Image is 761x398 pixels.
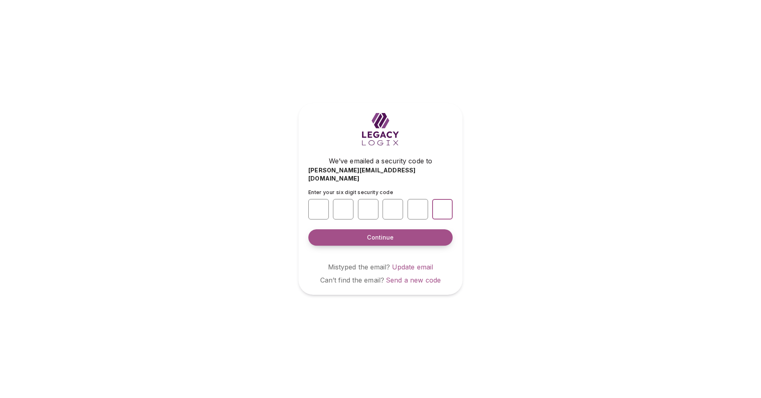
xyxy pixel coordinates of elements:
[328,263,390,271] span: Mistyped the email?
[386,276,441,284] a: Send a new code
[308,166,453,183] span: [PERSON_NAME][EMAIL_ADDRESS][DOMAIN_NAME]
[329,156,432,166] span: We’ve emailed a security code to
[392,263,433,271] a: Update email
[308,229,453,246] button: Continue
[320,276,384,284] span: Can’t find the email?
[308,189,393,195] span: Enter your six digit security code
[367,233,394,242] span: Continue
